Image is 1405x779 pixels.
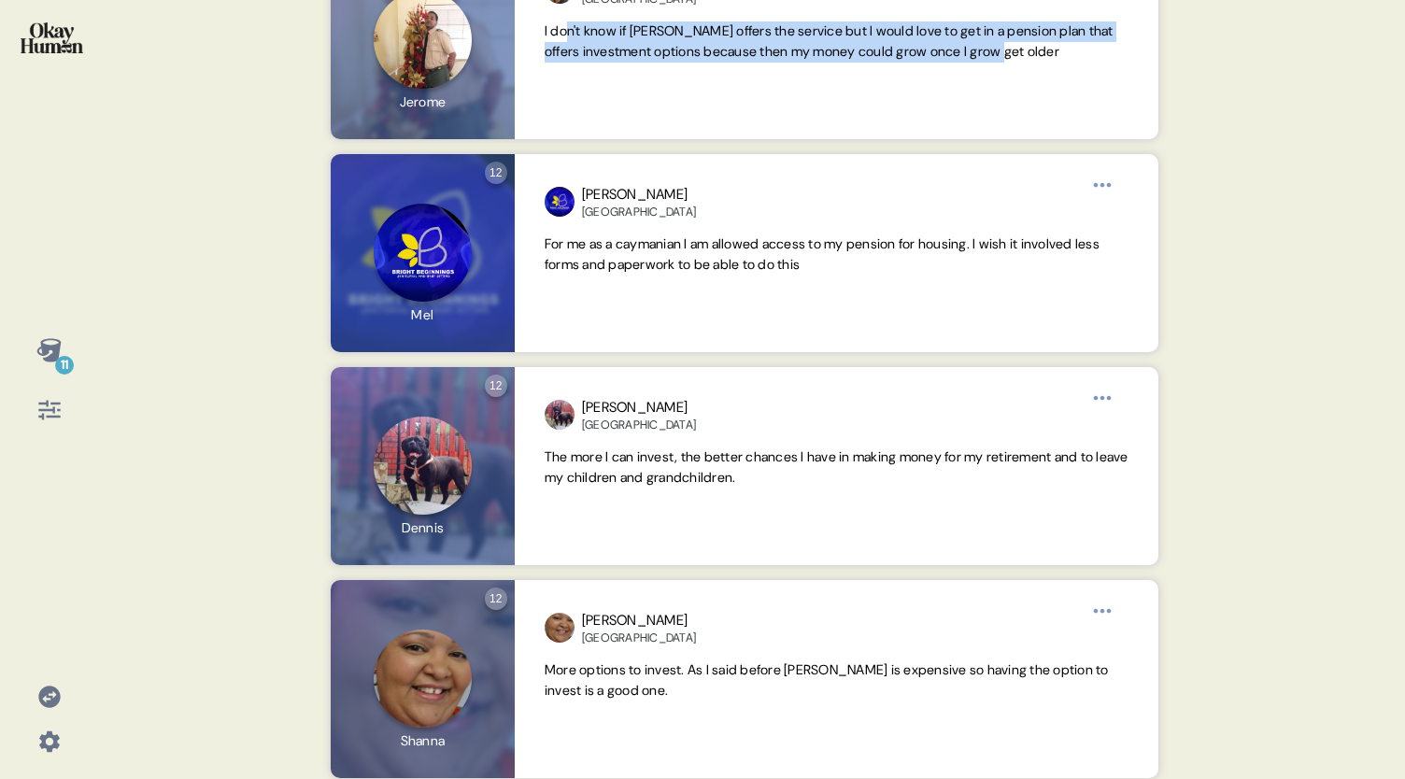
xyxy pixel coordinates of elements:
img: profilepic_24770760612556959.jpg [545,187,575,217]
div: 12 [485,375,507,397]
div: [PERSON_NAME] [582,184,696,205]
img: profilepic_31127934060184657.jpg [545,613,575,643]
div: [GEOGRAPHIC_DATA] [582,630,696,645]
div: [PERSON_NAME] [582,610,696,631]
span: For me as a caymanian I am allowed access to my pension for housing. I wish it involved less form... [545,235,1100,273]
div: 12 [485,588,507,610]
img: okayhuman.3b1b6348.png [21,22,83,53]
span: The more I can invest, the better chances I have in making money for my retirement and to leave m... [545,448,1128,486]
div: 12 [485,162,507,184]
div: 11 [55,356,74,375]
div: [PERSON_NAME] [582,397,696,418]
span: More options to invest. As I said before [PERSON_NAME] is expensive so having the option to inves... [545,661,1109,699]
img: profilepic_24531265989874100.jpg [545,400,575,430]
div: [GEOGRAPHIC_DATA] [582,205,696,220]
div: [GEOGRAPHIC_DATA] [582,418,696,432]
span: I don't know if [PERSON_NAME] offers the service but I would love to get in a pension plan that o... [545,22,1114,60]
